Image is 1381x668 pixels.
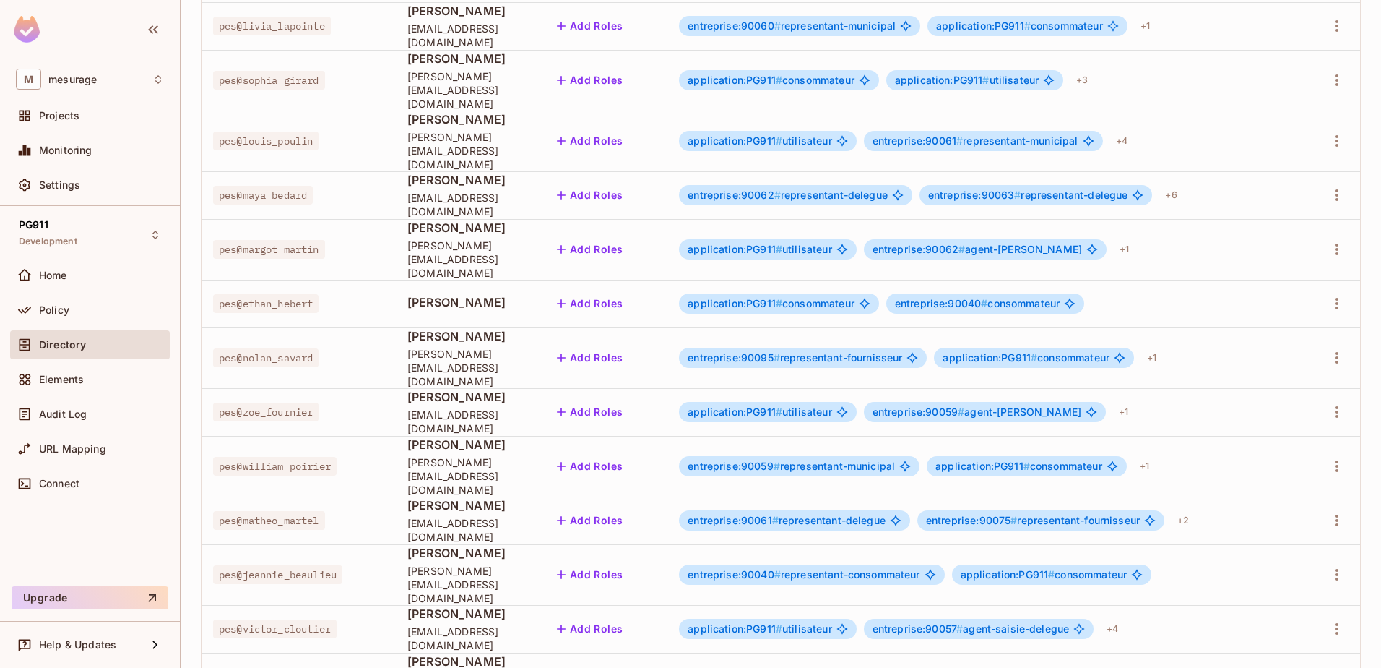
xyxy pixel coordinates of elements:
[213,71,325,90] span: pes@sophia_girard
[213,565,342,584] span: pes@jeannie_beaulieu
[213,17,331,35] span: pes@livia_lapointe
[873,244,1082,255] span: agent-[PERSON_NAME]
[19,236,77,247] span: Development
[688,244,831,255] span: utilisateur
[407,69,528,111] span: [PERSON_NAME][EMAIL_ADDRESS][DOMAIN_NAME]
[1023,460,1030,472] span: #
[12,586,168,609] button: Upgrade
[407,437,528,453] span: [PERSON_NAME]
[551,617,629,641] button: Add Roles
[688,189,781,201] span: entreprise:90062
[958,406,964,418] span: #
[1110,129,1133,153] div: + 4
[39,304,69,316] span: Policy
[688,514,779,526] span: entreprise:90061
[213,403,319,421] span: pes@zoe_fournier
[551,455,629,478] button: Add Roles
[688,406,782,418] span: application:PG911
[688,515,886,526] span: representant-delegue
[688,461,895,472] span: representant-municipal
[407,564,528,605] span: [PERSON_NAME][EMAIL_ADDRESS][DOMAIN_NAME]
[873,623,1070,635] span: agent-saisie-delegue
[213,457,337,476] span: pes@william_poirier
[213,240,325,259] span: pes@margot_martin
[1159,184,1182,207] div: + 6
[407,191,528,218] span: [EMAIL_ADDRESS][DOMAIN_NAME]
[774,568,781,581] span: #
[1114,238,1135,261] div: + 1
[407,455,528,497] span: [PERSON_NAME][EMAIL_ADDRESS][DOMAIN_NAME]
[551,129,629,153] button: Add Roles
[407,51,528,67] span: [PERSON_NAME]
[19,219,48,231] span: PG911
[213,132,319,150] span: pes@louis_poulin
[14,16,40,43] img: SReyMgAAAABJRU5ErkJggg==
[213,348,319,367] span: pes@nolan_savard
[39,478,79,489] span: Connect
[943,351,1037,364] span: application:PG911
[16,69,41,90] span: M
[776,74,782,86] span: #
[688,243,782,255] span: application:PG911
[928,189,1021,201] span: entreprise:90063
[774,20,781,32] span: #
[961,568,1055,581] span: application:PG911
[407,347,528,388] span: [PERSON_NAME][EMAIL_ADDRESS][DOMAIN_NAME]
[39,179,80,191] span: Settings
[551,238,629,261] button: Add Roles
[935,460,1030,472] span: application:PG911
[873,134,964,147] span: entreprise:90061
[688,623,831,635] span: utilisateur
[407,389,528,405] span: [PERSON_NAME]
[928,189,1128,201] span: representant-delegue
[936,20,1103,32] span: consommateur
[1141,346,1162,369] div: + 1
[1134,455,1155,478] div: + 1
[688,74,854,86] span: consommateur
[688,460,780,472] span: entreprise:90059
[895,74,1039,86] span: utilisateur
[213,620,337,638] span: pes@victor_cloutier
[551,346,629,369] button: Add Roles
[895,298,1060,309] span: consommateur
[551,69,629,92] button: Add Roles
[407,239,528,280] span: [PERSON_NAME][EMAIL_ADDRESS][DOMAIN_NAME]
[688,351,780,364] span: entreprise:90095
[1048,568,1055,581] span: #
[688,568,781,581] span: entreprise:90040
[39,145,92,156] span: Monitoring
[1172,509,1195,532] div: + 2
[776,297,782,309] span: #
[961,569,1127,581] span: consommateur
[981,297,987,309] span: #
[551,14,629,38] button: Add Roles
[213,511,325,530] span: pes@matheo_martel
[407,516,528,544] span: [EMAIL_ADDRESS][DOMAIN_NAME]
[935,461,1102,472] span: consommateur
[873,243,966,255] span: entreprise:90062
[926,515,1140,526] span: representant-fournisseur
[688,569,919,581] span: representant-consommateur
[688,20,896,32] span: representant-municipal
[776,134,782,147] span: #
[407,408,528,435] span: [EMAIL_ADDRESS][DOMAIN_NAME]
[1113,401,1134,424] div: + 1
[407,111,528,127] span: [PERSON_NAME]
[48,74,97,85] span: Workspace: mesurage
[407,220,528,236] span: [PERSON_NAME]
[895,297,988,309] span: entreprise:90040
[407,497,528,513] span: [PERSON_NAME]
[982,74,989,86] span: #
[551,292,629,315] button: Add Roles
[774,460,780,472] span: #
[1014,189,1021,201] span: #
[407,130,528,171] span: [PERSON_NAME][EMAIL_ADDRESS][DOMAIN_NAME]
[776,406,782,418] span: #
[39,374,84,385] span: Elements
[776,243,782,255] span: #
[926,514,1018,526] span: entreprise:90075
[407,625,528,652] span: [EMAIL_ADDRESS][DOMAIN_NAME]
[936,20,1031,32] span: application:PG911
[688,20,781,32] span: entreprise:90060
[39,110,79,121] span: Projects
